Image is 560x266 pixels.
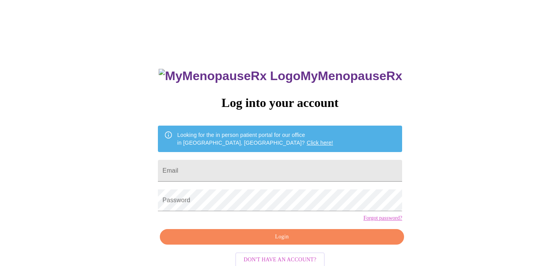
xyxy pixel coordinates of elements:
[159,69,300,83] img: MyMenopauseRx Logo
[307,140,333,146] a: Click here!
[169,232,395,242] span: Login
[233,256,327,262] a: Don't have an account?
[244,255,317,265] span: Don't have an account?
[177,128,333,150] div: Looking for the in person patient portal for our office in [GEOGRAPHIC_DATA], [GEOGRAPHIC_DATA]?
[363,215,402,221] a: Forgot password?
[158,96,402,110] h3: Log into your account
[159,69,402,83] h3: MyMenopauseRx
[160,229,404,245] button: Login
